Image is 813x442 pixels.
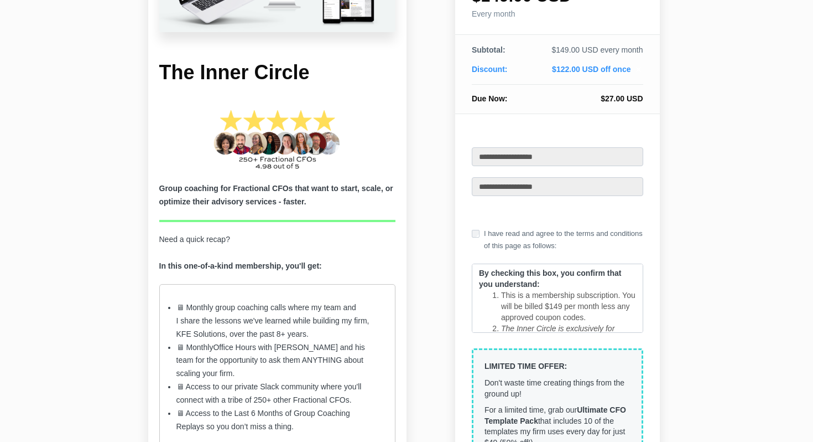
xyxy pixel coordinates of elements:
span: $122.00 USD off once [552,65,630,74]
p: Don't waste time creating things from the ground up! [484,378,630,399]
strong: In this one-of-a-kind membership, you'll get: [159,261,322,270]
p: Need a quick recap? [159,233,396,273]
img: 255aca1-b627-60d4-603f-455d825e316_275_CFO_Academy_Graduates-2.png [210,108,345,171]
h1: The Inner Circle [159,60,396,86]
strong: LIMITED TIME OFFER: [484,362,567,371]
a: Logout [608,131,643,147]
span: Subtotal: [472,45,505,54]
b: Group coaching for Fractional CFOs that want to start, scale, or optimize their advisory services... [159,184,393,206]
span: $27.00 USD [601,94,643,103]
li: 🖥 Monthly group coaching calls where my team and I share the lessons we've learned while building... [176,301,379,341]
input: I have read and agree to the terms and conditions of this page as follows: [472,230,480,238]
span: for the opportunity to ask them ANYTHING about scaling your firm. [176,356,364,378]
strong: By checking this box, you confirm that you understand: [479,269,621,289]
em: The Inner Circle is exclusively for Fractional CFOs. Anyone else that attempts to access The Inne... [501,324,635,410]
label: I have read and agree to the terms and conditions of this page as follows: [472,228,643,252]
span: 🖥 Monthly [176,343,213,352]
th: Discount: [472,64,520,85]
li: he Last 6 Months of Group Coaching Replays so you don’t miss a thing. [176,407,379,434]
span: 🖥 Access to t [176,409,224,418]
i: close [634,65,643,74]
li: 🖥 Access to our private Slack community where you'll connect with a tribe of 250+ other Fractiona... [176,381,379,407]
td: $149.00 USD every month [520,44,643,64]
a: Use a different card [472,207,643,219]
li: This is a membership subscription. You will be billed $149 per month less any approved coupon codes. [501,290,636,323]
li: Office Hours with [PERSON_NAME] and his team [176,341,379,381]
a: close [631,65,643,77]
th: Due Now: [472,85,520,105]
h4: Every month [472,10,643,18]
strong: Ultimate CFO Template Pack [484,405,626,425]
